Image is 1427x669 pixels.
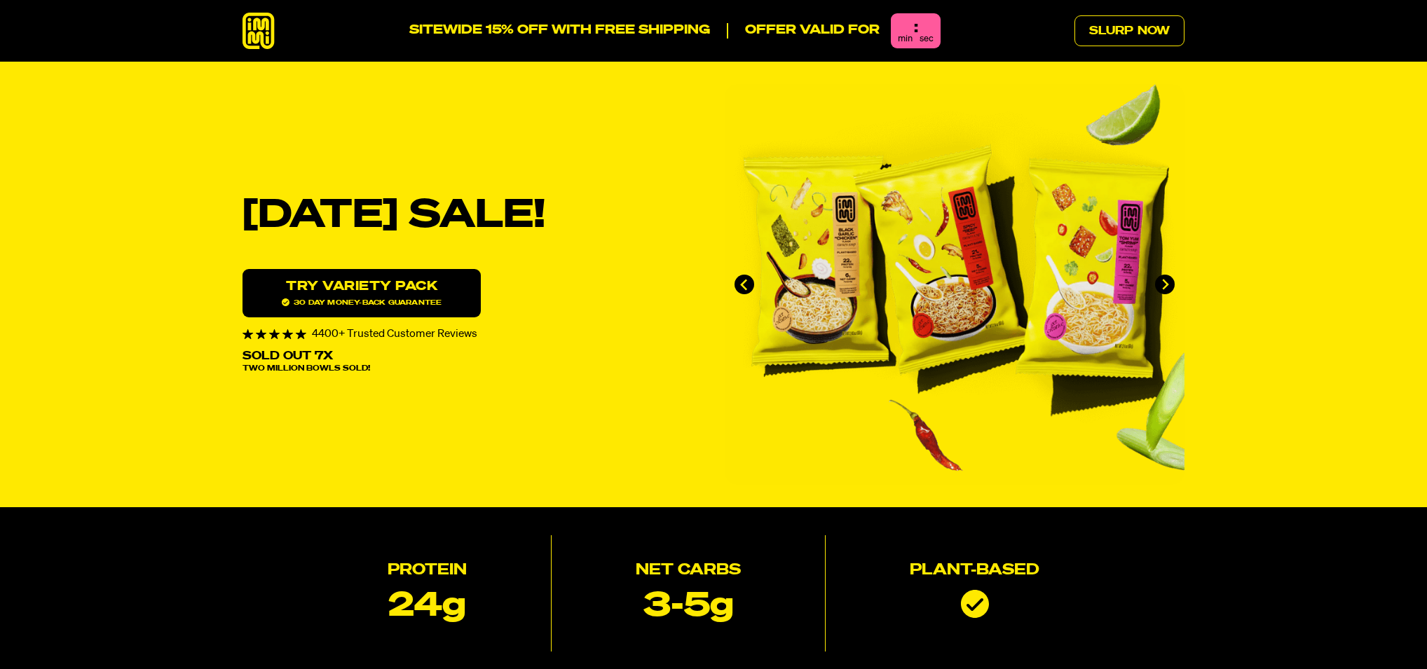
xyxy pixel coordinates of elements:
h2: Protein [388,563,467,579]
p: Offer valid for [727,23,880,39]
button: Go to last slide [735,275,754,294]
span: sec [920,34,934,43]
h2: Plant-based [910,563,1039,579]
div: : [914,19,917,36]
p: SITEWIDE 15% OFF WITH FREE SHIPPING [409,23,710,39]
span: min [898,34,913,43]
div: 4400+ Trusted Customer Reviews [243,329,702,340]
p: 24g [388,590,466,623]
a: Slurp Now [1074,15,1184,46]
span: 30 day money-back guarantee [282,298,442,306]
li: 1 of 4 [725,84,1184,485]
button: Next slide [1155,275,1175,294]
h2: Net Carbs [636,563,741,579]
span: Two Million Bowls Sold! [243,365,370,373]
div: immi slideshow [725,84,1184,485]
a: Try variety Pack30 day money-back guarantee [243,269,481,317]
p: 3-5g [643,590,734,623]
h1: [DATE] SALE! [243,196,702,235]
p: Sold Out 7X [243,351,333,362]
